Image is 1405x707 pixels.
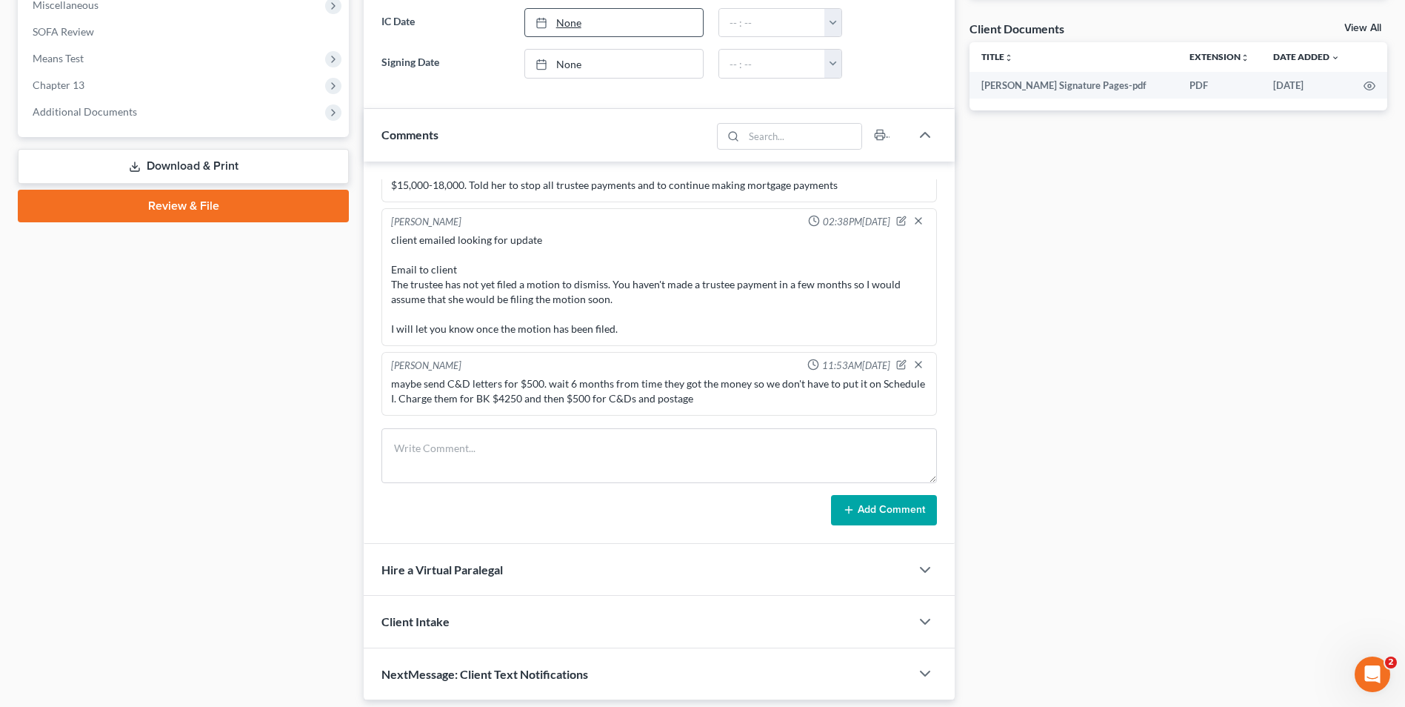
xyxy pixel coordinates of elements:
span: 02:38PM[DATE] [823,215,890,229]
a: Extensionunfold_more [1189,51,1249,62]
a: Review & File [18,190,349,222]
button: Add Comment [831,495,937,526]
div: Client Documents [970,21,1064,36]
span: Means Test [33,52,84,64]
span: Hire a Virtual Paralegal [381,562,503,577]
span: Client Intake [381,614,450,628]
span: 11:53AM[DATE] [822,359,890,373]
a: None [525,9,703,37]
span: Chapter 13 [33,79,84,91]
label: IC Date [374,8,516,38]
span: NextMessage: Client Text Notifications [381,667,588,681]
td: PDF [1178,72,1261,99]
i: unfold_more [1241,53,1249,62]
a: Download & Print [18,149,349,184]
td: [DATE] [1261,72,1352,99]
label: Signing Date [374,49,516,79]
a: SOFA Review [21,19,349,45]
span: 2 [1385,657,1397,668]
iframe: Intercom live chat [1355,657,1390,692]
a: View All [1344,23,1381,33]
div: [PERSON_NAME] [391,359,461,374]
span: Comments [381,127,438,142]
a: Titleunfold_more [981,51,1013,62]
div: [PERSON_NAME] [391,215,461,230]
i: unfold_more [1004,53,1013,62]
input: -- : -- [719,9,825,37]
i: expand_more [1331,53,1340,62]
input: -- : -- [719,50,825,78]
td: [PERSON_NAME] Signature Pages-pdf [970,72,1178,99]
div: maybe send C&D letters for $500. wait 6 months from time they got the money so we don't have to p... [391,376,927,406]
div: client emailed looking for update Email to client The trustee has not yet filed a motion to dismi... [391,233,927,336]
input: Search... [744,124,861,149]
a: None [525,50,703,78]
span: SOFA Review [33,25,94,38]
a: Date Added expand_more [1273,51,1340,62]
span: Additional Documents [33,105,137,118]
